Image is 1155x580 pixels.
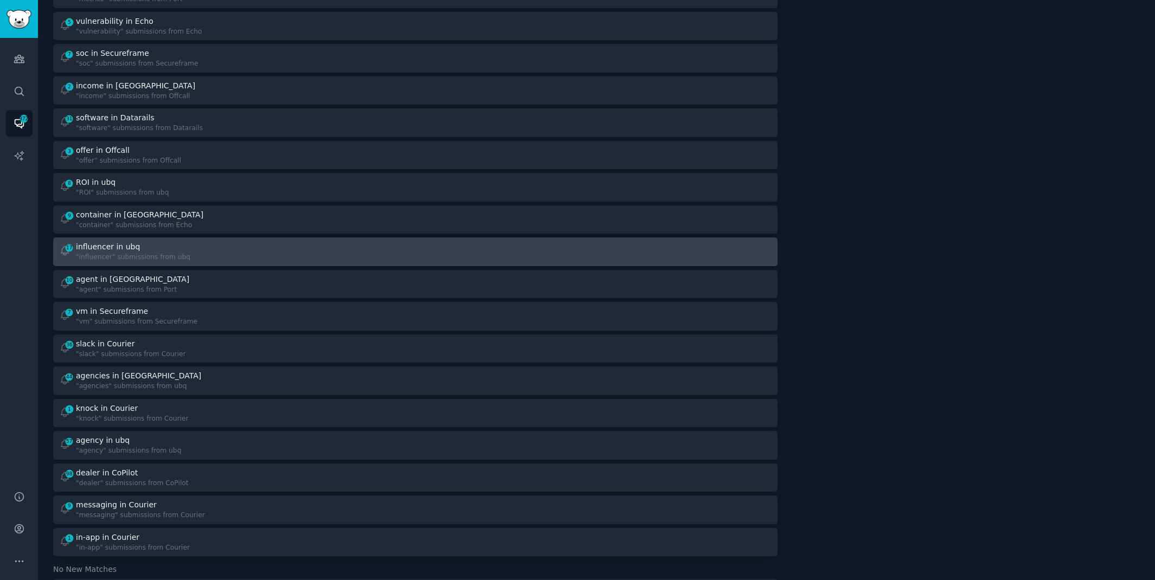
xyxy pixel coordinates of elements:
[53,108,778,137] a: 31software in Datarails"software" submissions from Datarails
[53,463,778,492] a: 98dealer in CoPilot"dealer" submissions from CoPilot
[65,405,74,413] span: 1
[76,177,116,188] div: ROI in ubq
[65,341,74,349] span: 36
[76,306,148,317] div: vm in Secureframe
[65,212,74,220] span: 9
[65,147,74,155] span: 3
[65,502,74,510] span: 9
[65,276,74,284] span: 10
[65,308,74,316] span: 7
[76,532,139,543] div: in-app in Courier
[65,115,74,123] span: 31
[76,59,198,69] div: "soc" submissions from Secureframe
[76,112,155,124] div: software in Datarails
[65,83,74,91] span: 2
[65,50,74,58] span: 7
[76,145,130,156] div: offer in Offcall
[76,241,140,253] div: influencer in ubq
[76,80,195,92] div: income in [GEOGRAPHIC_DATA]
[65,470,74,478] span: 98
[53,205,778,234] a: 9container in [GEOGRAPHIC_DATA]"container" submissions from Echo
[76,156,181,166] div: "offer" submissions from Offcall
[76,446,181,456] div: "agency" submissions from ubq
[76,92,197,101] div: "income" submissions from Offcall
[76,350,185,359] div: "slack" submissions from Courier
[53,302,778,331] a: 7vm in Secureframe"vm" submissions from Secureframe
[6,110,33,137] a: 372
[19,115,29,123] span: 372
[76,221,206,230] div: "container" submissions from Echo
[76,317,197,327] div: "vm" submissions from Secureframe
[53,495,778,524] a: 9messaging in Courier"messaging" submissions from Courier
[76,285,191,295] div: "agent" submissions from Port
[53,12,778,41] a: 5vulnerability in Echo"vulnerability" submissions from Echo
[53,366,778,395] a: 44agencies in [GEOGRAPHIC_DATA]"agencies" submissions from ubq
[65,179,74,187] span: 8
[76,511,205,520] div: "messaging" submissions from Courier
[65,18,74,26] span: 5
[65,373,74,381] span: 44
[76,403,138,414] div: knock in Courier
[65,437,74,445] span: 57
[76,414,189,424] div: "knock" submissions from Courier
[7,10,31,29] img: GummySearch logo
[65,244,74,252] span: 17
[76,543,190,553] div: "in-app" submissions from Courier
[76,27,202,37] div: "vulnerability" submissions from Echo
[76,188,169,198] div: "ROI" submissions from ubq
[53,76,778,105] a: 2income in [GEOGRAPHIC_DATA]"income" submissions from Offcall
[53,334,778,363] a: 36slack in Courier"slack" submissions from Courier
[53,399,778,428] a: 1knock in Courier"knock" submissions from Courier
[53,237,778,266] a: 17influencer in ubq"influencer" submissions from ubq
[76,467,138,479] div: dealer in CoPilot
[53,564,117,575] span: No New Matches
[76,370,201,382] div: agencies in [GEOGRAPHIC_DATA]
[53,173,778,202] a: 8ROI in ubq"ROI" submissions from ubq
[76,48,149,59] div: soc in Secureframe
[53,44,778,73] a: 7soc in Secureframe"soc" submissions from Secureframe
[76,499,157,511] div: messaging in Courier
[76,209,203,221] div: container in [GEOGRAPHIC_DATA]
[53,270,778,299] a: 10agent in [GEOGRAPHIC_DATA]"agent" submissions from Port
[53,431,778,460] a: 57agency in ubq"agency" submissions from ubq
[76,338,134,350] div: slack in Courier
[76,435,130,446] div: agency in ubq
[76,382,203,391] div: "agencies" submissions from ubq
[76,479,189,488] div: "dealer" submissions from CoPilot
[65,534,74,542] span: 1
[53,141,778,170] a: 3offer in Offcall"offer" submissions from Offcall
[76,253,190,262] div: "influencer" submissions from ubq
[76,16,153,27] div: vulnerability in Echo
[76,124,203,133] div: "software" submissions from Datarails
[76,274,189,285] div: agent in [GEOGRAPHIC_DATA]
[53,528,778,557] a: 1in-app in Courier"in-app" submissions from Courier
